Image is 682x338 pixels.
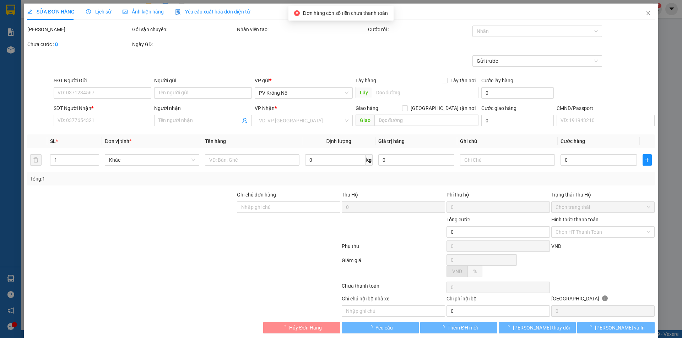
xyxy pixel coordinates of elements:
[175,9,181,15] img: icon
[132,26,236,33] div: Gói vận chuyển:
[448,77,478,84] span: Lấy tận nơi
[551,217,599,222] label: Hình thức thanh toán
[27,9,75,15] span: SỬA ĐƠN HÀNG
[30,175,263,183] div: Tổng: 1
[374,115,478,126] input: Dọc đường
[326,138,352,144] span: Định lượng
[237,26,367,33] div: Nhân viên tạo:
[440,325,448,330] span: loading
[281,325,289,330] span: loading
[303,10,388,16] span: Đơn hàng còn số tiền chưa thanh toán
[356,105,378,111] span: Giao hàng
[154,77,252,84] div: Người gửi
[378,138,405,144] span: Giá trị hàng
[551,243,561,249] span: VND
[255,105,275,111] span: VP Nhận
[259,88,348,98] span: PV Krông Nô
[356,115,374,126] span: Giao
[556,202,650,212] span: Chọn trạng thái
[446,191,550,201] div: Phí thu hộ
[448,324,478,332] span: Thêm ĐH mới
[446,295,550,305] div: Chi phí nội bộ
[595,324,645,332] span: [PERSON_NAME] và In
[263,322,340,333] button: Hủy Đơn Hàng
[242,118,248,123] span: user-add
[551,295,655,305] div: [GEOGRAPHIC_DATA]
[27,9,32,14] span: edit
[175,9,250,15] span: Yêu cầu xuất hóa đơn điện tử
[237,192,276,198] label: Ghi chú đơn hàng
[30,154,42,166] button: delete
[86,9,111,15] span: Lịch sử
[154,104,252,112] div: Người nhận
[561,138,585,144] span: Cước hàng
[27,26,131,33] div: [PERSON_NAME]:
[643,157,651,163] span: plus
[205,154,299,166] input: VD: Bàn, Ghế
[366,154,373,166] span: kg
[123,9,128,14] span: picture
[255,77,353,84] div: VP gửi
[356,87,372,98] span: Lấy
[342,192,358,198] span: Thu Hộ
[294,10,300,16] span: close-circle
[481,87,554,99] input: Cước lấy hàng
[342,295,445,305] div: Ghi chú nội bộ nhà xe
[372,87,478,98] input: Dọc đường
[408,104,478,112] span: [GEOGRAPHIC_DATA] tận nơi
[643,154,652,166] button: plus
[473,268,477,274] span: %
[341,256,446,280] div: Giảm giá
[452,268,462,274] span: VND
[54,77,151,84] div: SĐT Người Gửi
[105,138,131,144] span: Đơn vị tính
[477,56,598,66] span: Gửi trước
[602,295,608,301] span: info-circle
[341,242,446,255] div: Phụ thu
[481,115,554,126] input: Cước giao hàng
[237,201,340,213] input: Ghi chú đơn hàng
[289,324,322,332] span: Hủy Đơn Hàng
[27,40,131,48] div: Chưa cước :
[375,324,393,332] span: Yêu cầu
[86,9,91,14] span: clock-circle
[578,322,655,333] button: [PERSON_NAME] và In
[513,324,570,332] span: [PERSON_NAME] thay đổi
[205,138,226,144] span: Tên hàng
[109,155,195,165] span: Khác
[132,40,236,48] div: Ngày GD:
[446,217,470,222] span: Tổng cước
[481,78,513,83] label: Cước lấy hàng
[342,322,419,333] button: Yêu cầu
[342,305,445,317] input: Nhập ghi chú
[420,322,497,333] button: Thêm ĐH mới
[368,26,471,33] div: Cước rồi :
[557,104,654,112] div: CMND/Passport
[460,154,555,166] input: Ghi Chú
[499,322,576,333] button: [PERSON_NAME] thay đổi
[458,134,558,148] th: Ghi chú
[341,282,446,294] div: Chưa thanh toán
[638,4,658,23] button: Close
[123,9,164,15] span: Ảnh kiện hàng
[505,325,513,330] span: loading
[587,325,595,330] span: loading
[50,138,56,144] span: SL
[551,191,655,199] div: Trạng thái Thu Hộ
[54,104,151,112] div: SĐT Người Nhận
[55,41,58,47] b: 0
[645,10,651,16] span: close
[356,78,376,83] span: Lấy hàng
[481,105,516,111] label: Cước giao hàng
[368,325,375,330] span: loading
